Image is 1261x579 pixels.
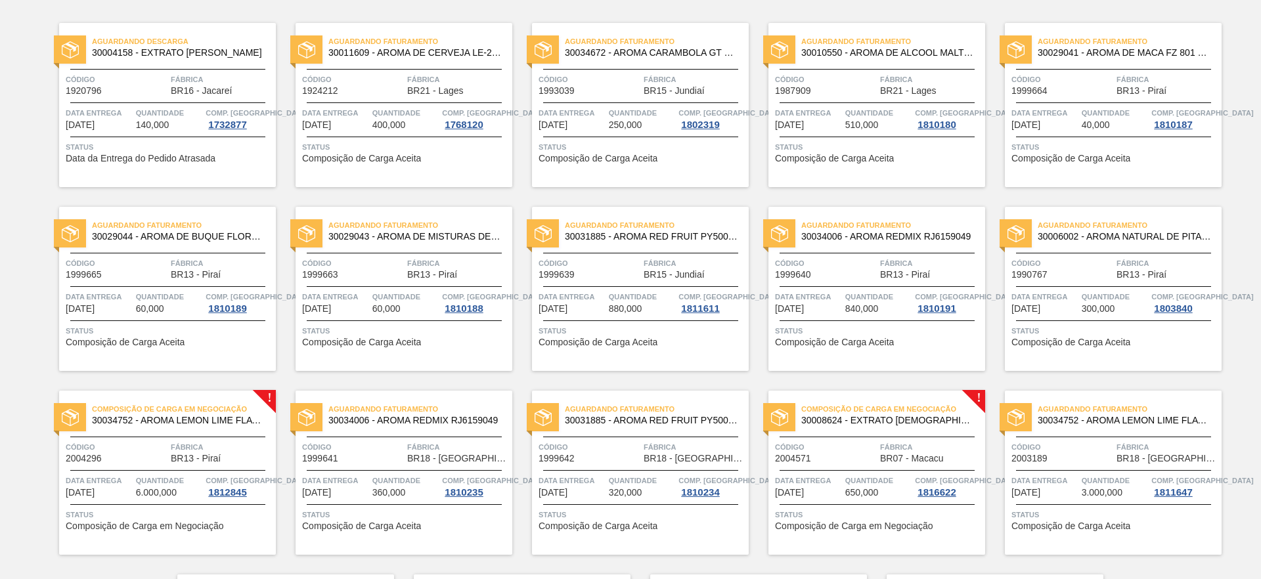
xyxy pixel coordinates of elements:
span: Data entrega [302,474,369,487]
span: 02/09/2025 [66,488,95,498]
span: BR18 - Pernambuco [407,454,509,463]
span: 250,000 [609,120,642,130]
span: 1999641 [302,454,338,463]
div: 1810180 [915,119,958,130]
a: Comp. [GEOGRAPHIC_DATA]1810188 [442,290,509,314]
span: 02/09/2025 [1011,304,1040,314]
span: 6.000,000 [136,488,177,498]
a: statusAguardando Faturamento30031885 - AROMA RED FRUIT PY5008820Código1999639FábricaBR15 - Jundia... [512,207,749,371]
a: Comp. [GEOGRAPHIC_DATA]1812845 [206,474,273,498]
span: BR07 - Macacu [880,454,943,463]
span: Comp. Carga [915,106,1017,119]
div: 1816622 [915,487,958,498]
a: !statusComposição de Carga em Negociação30034752 - AROMA LEMON LIME FLAVOURCódigo2004296FábricaBR... [39,391,276,555]
span: 2004571 [775,454,811,463]
span: Status [539,508,745,521]
span: Comp. Carga [1151,474,1253,487]
span: 320,000 [609,488,642,498]
a: Comp. [GEOGRAPHIC_DATA]1802319 [678,106,745,130]
span: Quantidade [845,106,912,119]
a: Comp. [GEOGRAPHIC_DATA]1816622 [915,474,982,498]
div: 1811647 [1151,487,1195,498]
span: Quantidade [136,290,203,303]
span: Aguardando Descarga [92,35,276,48]
span: 2003189 [1011,454,1048,463]
span: Composição de Carga Aceita [1011,521,1130,531]
span: Código [1011,257,1113,270]
span: Data entrega [775,106,842,119]
span: Comp. Carga [206,474,307,487]
span: Comp. Carga [678,106,780,119]
span: 30031885 - AROMA RED FRUIT PY5008820 [565,232,738,242]
a: Comp. [GEOGRAPHIC_DATA]1810234 [678,474,745,498]
span: Fábrica [407,257,509,270]
span: Fábrica [880,73,982,86]
div: 1812845 [206,487,249,498]
span: 1999663 [302,270,338,280]
img: status [535,41,552,58]
div: 1810191 [915,303,958,314]
span: 30/08/2025 [539,304,567,314]
span: BR21 - Lages [880,86,937,96]
span: BR13 - Piraí [407,270,457,280]
span: 28/08/2025 [302,304,331,314]
span: Data entrega [66,106,133,119]
span: 60,000 [136,304,164,314]
a: Comp. [GEOGRAPHIC_DATA]1810191 [915,290,982,314]
img: status [298,409,315,426]
span: Quantidade [136,474,203,487]
img: status [298,225,315,242]
span: Status [539,140,745,154]
span: 10/08/2025 [302,120,331,130]
span: 300,000 [1082,304,1115,314]
span: Composição de Carga em Negociação [92,402,276,416]
span: Composição de Carga Aceita [539,154,657,163]
span: 30029044 - AROMA DE BUQUE FLORAL MQ 367 705 4 [92,232,265,242]
span: Aguardando Faturamento [1038,219,1222,232]
span: 1999664 [1011,86,1048,96]
span: Código [539,73,640,86]
span: Quantidade [609,474,676,487]
span: 1999665 [66,270,102,280]
a: statusAguardando Faturamento30006002 - AROMA NATURAL DE PITAIA MIKESCódigo1990767FábricaBR13 - Pi... [985,207,1222,371]
span: 28/08/2025 [1011,120,1040,130]
span: Comp. Carga [442,290,544,303]
span: Código [302,73,404,86]
span: 2004296 [66,454,102,463]
span: Comp. Carga [915,474,1017,487]
span: 840,000 [845,304,879,314]
span: Fábrica [880,440,982,454]
span: 15/09/2025 [1011,488,1040,498]
span: BR13 - Piraí [1117,270,1166,280]
img: status [1007,409,1025,426]
span: BR13 - Piraí [171,270,221,280]
span: Fábrica [171,73,273,86]
span: Status [775,140,982,154]
span: Aguardando Faturamento [801,219,985,232]
span: 30006002 - AROMA NATURAL DE PITAIA MIKES [1038,232,1211,242]
span: Composição de Carga Aceita [66,337,185,347]
span: BR21 - Lages [407,86,464,96]
img: status [1007,225,1025,242]
span: 30034006 - AROMA REDMIX RJ6159049 [328,416,502,425]
img: status [535,225,552,242]
span: Comp. Carga [1151,290,1253,303]
span: 18/08/2025 [539,120,567,130]
span: BR18 - Pernambuco [644,454,745,463]
div: 1732877 [206,119,249,130]
a: Comp. [GEOGRAPHIC_DATA]1732877 [206,106,273,130]
span: Status [66,508,273,521]
span: Código [1011,440,1113,454]
span: 1999642 [539,454,575,463]
span: Código [775,73,877,86]
span: Comp. Carga [206,290,307,303]
img: status [771,409,788,426]
span: Composição de Carga Aceita [302,337,421,347]
span: Código [302,257,404,270]
span: Data entrega [302,290,369,303]
span: Comp. Carga [915,290,1017,303]
span: Quantidade [845,474,912,487]
span: Composição de Carga em Negociação [66,521,223,531]
img: status [771,41,788,58]
span: Composição de Carga Aceita [1011,337,1130,347]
